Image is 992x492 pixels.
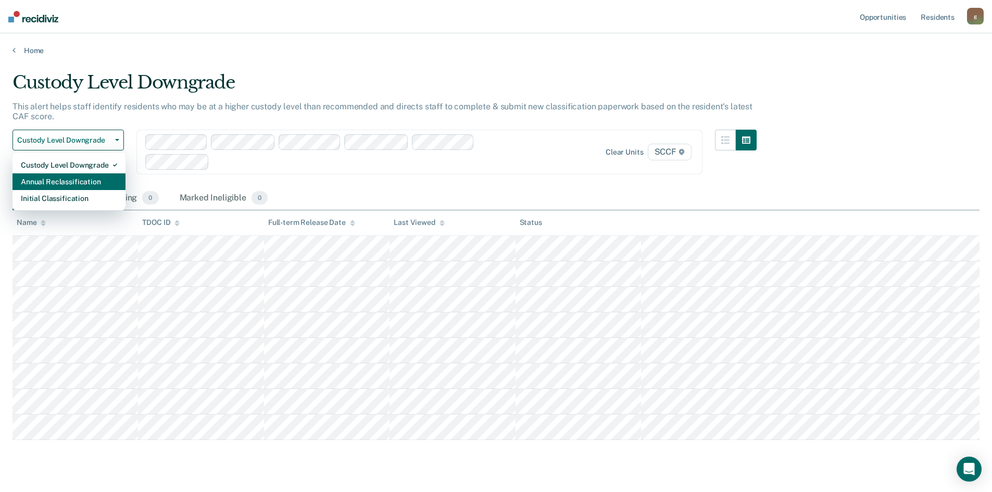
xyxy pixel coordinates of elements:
div: Marked Ineligible0 [178,187,270,210]
div: Clear units [606,148,644,157]
span: Custody Level Downgrade [17,136,111,145]
div: Annual Reclassification [21,173,117,190]
img: Recidiviz [8,11,58,22]
div: Custody Level Downgrade [21,157,117,173]
button: Custody Level Downgrade [12,130,124,150]
button: g [967,8,984,24]
div: Pending0 [104,187,160,210]
div: Full-term Release Date [268,218,355,227]
div: Initial Classification [21,190,117,207]
div: Name [17,218,46,227]
div: Status [520,218,542,227]
a: Home [12,46,980,55]
p: This alert helps staff identify residents who may be at a higher custody level than recommended a... [12,102,752,121]
span: SCCF [648,144,692,160]
span: 0 [252,191,268,205]
div: Last Viewed [394,218,444,227]
div: Open Intercom Messenger [957,457,982,482]
div: Custody Level Downgrade [12,72,757,102]
span: 0 [142,191,158,205]
div: TDOC ID [142,218,180,227]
